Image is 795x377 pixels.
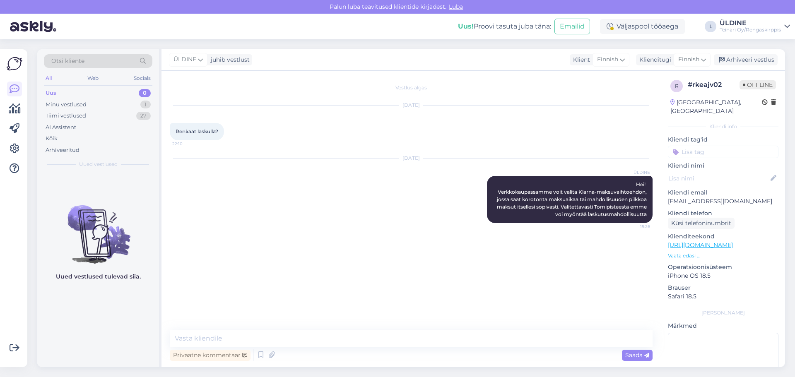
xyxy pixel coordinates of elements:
[139,89,151,97] div: 0
[176,128,218,134] span: Renkaat laskulla?
[619,169,650,175] span: ÜLDINE
[668,283,778,292] p: Brauser
[446,3,465,10] span: Luba
[720,20,781,26] div: ÜLDINE
[740,80,776,89] span: Offline
[170,350,251,361] div: Privaatne kommentaar
[497,181,648,217] span: Hei! Verkkokaupassamme voit valita Klarna-maksuvaihtoehdon, jossa saat korotonta maksuaikaa tai m...
[46,112,86,120] div: Tiimi vestlused
[7,56,22,72] img: Askly Logo
[46,123,76,132] div: AI Assistent
[136,112,151,120] div: 27
[132,73,152,84] div: Socials
[668,309,778,317] div: [PERSON_NAME]
[570,55,590,64] div: Klient
[37,190,159,265] img: No chats
[668,209,778,218] p: Kliendi telefon
[170,84,653,91] div: Vestlus algas
[458,22,551,31] div: Proovi tasuta juba täna:
[207,55,250,64] div: juhib vestlust
[600,19,685,34] div: Väljaspool tööaega
[668,218,735,229] div: Küsi telefoninumbrit
[172,141,203,147] span: 22:10
[668,292,778,301] p: Safari 18.5
[636,55,671,64] div: Klienditugi
[140,101,151,109] div: 1
[668,174,769,183] input: Lisa nimi
[720,20,790,33] a: ÜLDINETeinari Oy/Rengaskirppis
[720,26,781,33] div: Teinari Oy/Rengaskirppis
[625,351,649,359] span: Saada
[668,135,778,144] p: Kliendi tag'id
[668,161,778,170] p: Kliendi nimi
[668,232,778,241] p: Klienditeekond
[668,322,778,330] p: Märkmed
[86,73,100,84] div: Web
[46,101,87,109] div: Minu vestlused
[46,89,56,97] div: Uus
[56,272,141,281] p: Uued vestlused tulevad siia.
[714,54,778,65] div: Arhiveeri vestlus
[619,223,650,230] span: 15:26
[668,188,778,197] p: Kliendi email
[675,83,679,89] span: r
[79,161,118,168] span: Uued vestlused
[668,263,778,271] p: Operatsioonisüsteem
[51,57,84,65] span: Otsi kliente
[170,154,653,162] div: [DATE]
[668,146,778,158] input: Lisa tag
[668,271,778,280] p: iPhone OS 18.5
[668,197,778,206] p: [EMAIL_ADDRESS][DOMAIN_NAME]
[173,55,196,64] span: ÜLDINE
[670,98,762,115] div: [GEOGRAPHIC_DATA], [GEOGRAPHIC_DATA]
[678,55,699,64] span: Finnish
[597,55,618,64] span: Finnish
[44,73,53,84] div: All
[170,101,653,109] div: [DATE]
[688,80,740,90] div: # rkeajv02
[46,146,79,154] div: Arhiveeritud
[668,241,733,249] a: [URL][DOMAIN_NAME]
[705,21,716,32] div: L
[668,252,778,259] p: Vaata edasi ...
[668,123,778,130] div: Kliendi info
[46,134,58,143] div: Kõik
[554,19,590,34] button: Emailid
[458,22,474,30] b: Uus!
